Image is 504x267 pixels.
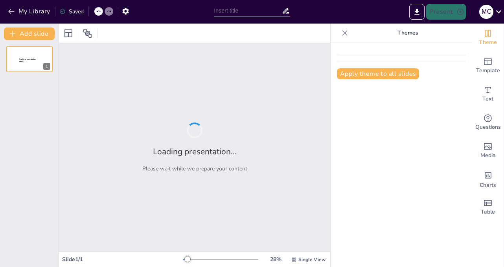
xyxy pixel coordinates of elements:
span: Text [482,95,493,103]
div: Change the overall theme [472,24,504,52]
span: Questions [475,123,501,132]
div: Add charts and graphs [472,165,504,193]
p: Please wait while we prepare your content [142,165,247,172]
div: Add ready made slides [472,52,504,80]
div: Get real-time input from your audience [472,108,504,137]
div: 1 [43,63,50,70]
div: M C [479,5,493,19]
div: Layout [62,27,75,40]
div: Slide 1 / 1 [62,256,183,263]
span: Table [481,208,495,216]
div: 28 % [266,256,285,263]
span: Template [476,66,500,75]
span: Position [83,29,92,38]
button: Add slide [4,27,55,40]
button: Export to PowerPoint [409,4,425,20]
h2: Loading presentation... [153,146,237,157]
div: Saved [59,8,84,15]
span: Sendsteps presentation editor [19,59,36,63]
div: Add images, graphics, shapes or video [472,137,504,165]
button: Apply theme to all slides [337,68,419,79]
p: Themes [351,24,464,42]
button: Present [426,4,465,20]
span: Media [480,151,496,160]
input: Insert title [214,5,282,16]
span: Single View [298,256,326,263]
button: My Library [6,5,53,18]
span: Theme [479,38,497,47]
div: 1 [6,46,53,72]
button: M C [479,4,493,20]
div: Add a table [472,193,504,221]
span: Charts [480,181,496,190]
div: Add text boxes [472,80,504,108]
